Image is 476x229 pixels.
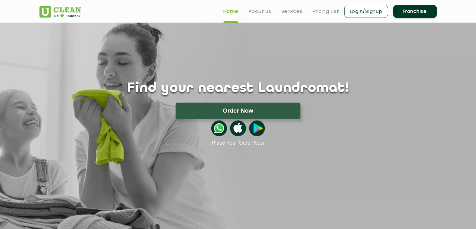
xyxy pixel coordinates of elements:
a: Home [223,8,238,15]
button: Order Now [176,103,300,119]
h1: Find your nearest Laundromat! [35,81,442,96]
a: Pricing List [313,8,339,15]
a: Login/Signup [344,5,388,18]
img: whatsappicon.png [211,120,227,136]
a: Place Your Order Now [212,140,264,146]
a: About us [248,8,271,15]
a: Services [281,8,303,15]
a: Franchise [393,5,437,18]
img: UClean Laundry and Dry Cleaning [39,6,81,18]
img: apple-icon.png [230,120,246,136]
img: playstoreicon.png [249,120,265,136]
